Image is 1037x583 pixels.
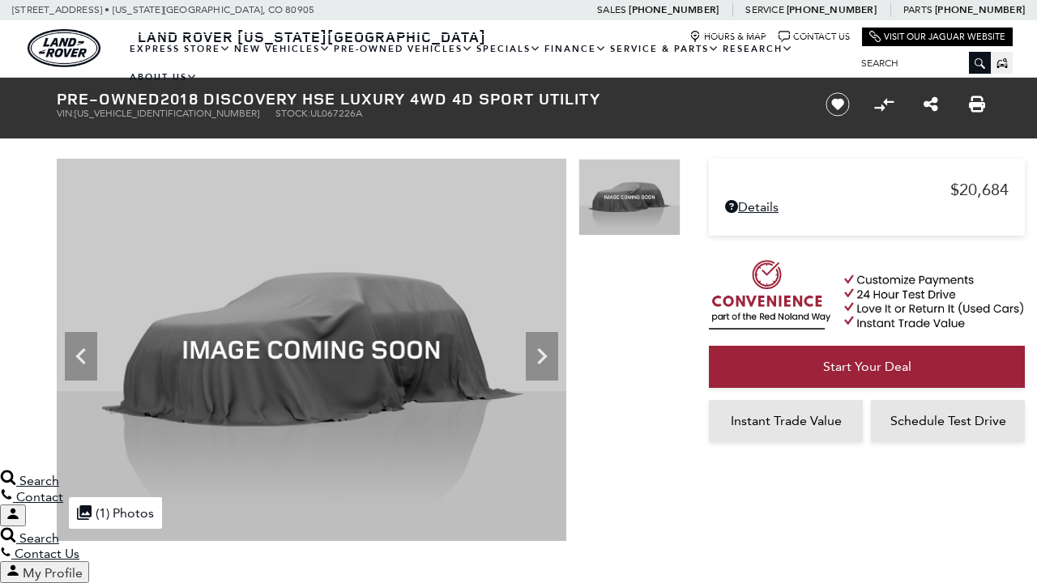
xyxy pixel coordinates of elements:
[57,87,160,109] strong: Pre-Owned
[275,108,310,119] span: Stock:
[725,199,1009,215] a: Details
[689,31,766,43] a: Hours & Map
[12,4,314,15] a: [STREET_ADDRESS] • [US_STATE][GEOGRAPHIC_DATA], CO 80905
[935,3,1025,16] a: [PHONE_NUMBER]
[16,489,63,504] span: Contact
[128,63,199,91] a: About Us
[871,400,1025,442] a: Schedule Test Drive
[709,400,863,442] a: Instant Trade Value
[475,35,543,63] a: Specials
[787,3,877,16] a: [PHONE_NUMBER]
[597,4,626,15] span: Sales
[28,29,100,67] img: Land Rover
[19,473,59,488] span: Search
[128,35,849,91] nav: Main Navigation
[233,35,332,63] a: New Vehicles
[820,91,856,117] button: Save vehicle
[332,35,475,63] a: Pre-Owned Vehicles
[57,159,566,541] img: Used 2018 Byron Blue Metallic Land Rover HSE Luxury image 1
[950,180,1009,199] span: $20,684
[890,413,1006,428] span: Schedule Test Drive
[23,565,83,581] span: My Profile
[924,95,938,114] a: Share this Pre-Owned 2018 Discovery HSE Luxury 4WD 4D Sport Utility
[731,413,842,428] span: Instant Trade Value
[57,90,798,108] h1: 2018 Discovery HSE Luxury 4WD 4D Sport Utility
[19,530,59,546] span: Search
[779,31,850,43] a: Contact Us
[15,546,79,561] span: Contact Us
[608,35,721,63] a: Service & Parts
[543,35,608,63] a: Finance
[872,92,896,117] button: Compare vehicle
[969,95,985,114] a: Print this Pre-Owned 2018 Discovery HSE Luxury 4WD 4D Sport Utility
[578,159,681,236] img: Used 2018 Byron Blue Metallic Land Rover HSE Luxury image 1
[128,27,496,46] a: Land Rover [US_STATE][GEOGRAPHIC_DATA]
[57,108,75,119] span: VIN:
[28,29,100,67] a: land-rover
[903,4,932,15] span: Parts
[725,180,1009,199] a: $20,684
[823,359,911,374] span: Start Your Deal
[629,3,719,16] a: [PHONE_NUMBER]
[75,108,259,119] span: [US_VEHICLE_IDENTIFICATION_NUMBER]
[745,4,783,15] span: Service
[869,31,1005,43] a: Visit Our Jaguar Website
[310,108,362,119] span: UL067226A
[849,53,991,73] input: Search
[721,35,795,63] a: Research
[709,346,1025,388] a: Start Your Deal
[138,27,486,46] span: Land Rover [US_STATE][GEOGRAPHIC_DATA]
[128,35,233,63] a: EXPRESS STORE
